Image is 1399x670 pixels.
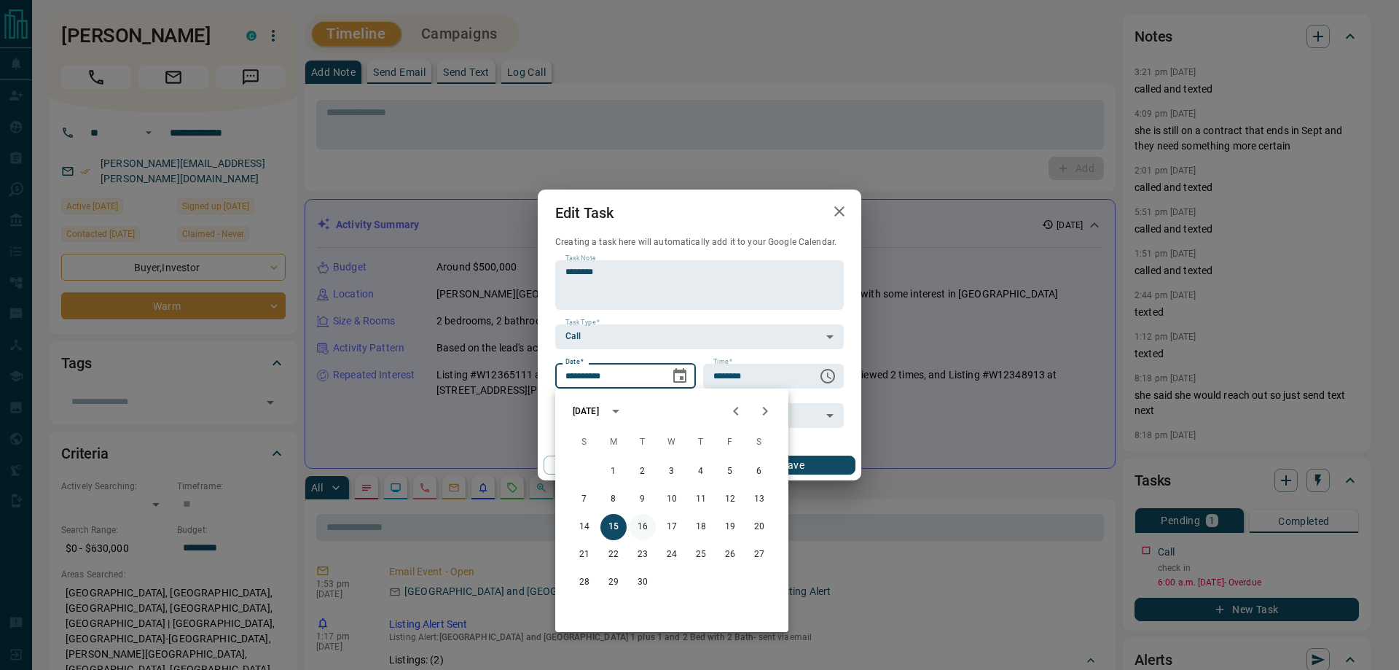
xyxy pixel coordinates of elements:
button: 22 [600,542,627,568]
button: 7 [571,486,597,513]
button: 30 [630,569,656,596]
span: Friday [717,428,743,457]
button: 27 [746,542,772,568]
label: Time [713,357,732,367]
button: 23 [630,542,656,568]
button: 29 [600,569,627,596]
label: Task Type [565,318,600,327]
button: 19 [717,514,743,540]
span: Saturday [746,428,772,457]
button: 3 [659,459,685,485]
button: 24 [659,542,685,568]
span: Sunday [571,428,597,457]
span: Monday [600,428,627,457]
button: 21 [571,542,597,568]
button: 15 [600,514,627,540]
button: 6 [746,459,772,485]
button: Cancel [544,456,668,475]
button: Previous month [721,397,751,426]
button: calendar view is open, switch to year view [603,399,628,424]
button: Choose time, selected time is 6:00 AM [813,362,842,391]
p: Creating a task here will automatically add it to your Google Calendar. [555,236,844,249]
button: 10 [659,486,685,513]
button: 18 [688,514,714,540]
button: 13 [746,486,772,513]
button: 26 [717,542,743,568]
button: 28 [571,569,597,596]
span: Wednesday [659,428,685,457]
button: 9 [630,486,656,513]
button: 5 [717,459,743,485]
h2: Edit Task [538,190,631,236]
button: 20 [746,514,772,540]
button: 1 [600,459,627,485]
button: 8 [600,486,627,513]
button: 16 [630,514,656,540]
button: 2 [630,459,656,485]
span: Thursday [688,428,714,457]
label: Date [565,357,584,367]
button: 17 [659,514,685,540]
label: Task Note [565,254,595,263]
button: 12 [717,486,743,513]
span: Tuesday [630,428,656,457]
div: [DATE] [573,405,599,418]
button: 4 [688,459,714,485]
button: Save [731,456,855,475]
button: 25 [688,542,714,568]
div: Call [555,324,844,349]
button: 14 [571,514,597,540]
button: Next month [751,397,780,426]
button: Choose date, selected date is Sep 15, 2025 [665,362,694,391]
button: 11 [688,486,714,513]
